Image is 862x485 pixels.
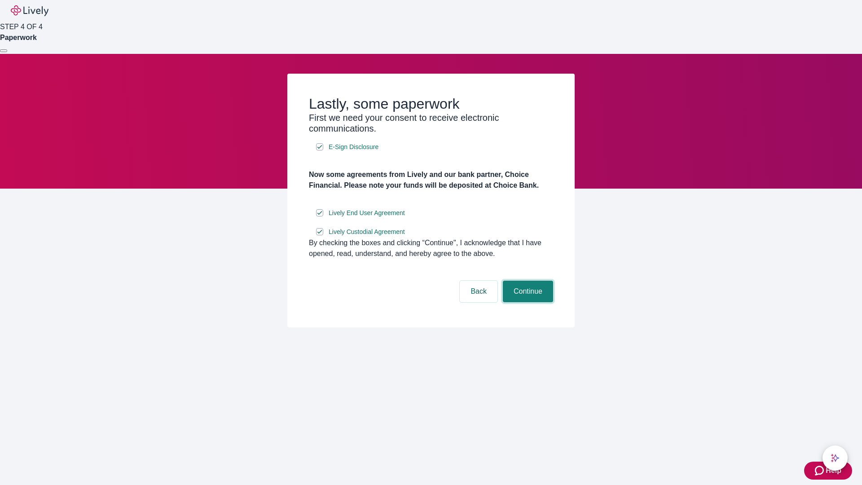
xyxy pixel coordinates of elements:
[826,465,841,476] span: Help
[329,208,405,218] span: Lively End User Agreement
[329,227,405,237] span: Lively Custodial Agreement
[327,207,407,219] a: e-sign disclosure document
[815,465,826,476] svg: Zendesk support icon
[329,142,378,152] span: E-Sign Disclosure
[11,5,48,16] img: Lively
[460,281,497,302] button: Back
[309,112,553,134] h3: First we need your consent to receive electronic communications.
[327,226,407,238] a: e-sign disclosure document
[309,238,553,259] div: By checking the boxes and clicking “Continue", I acknowledge that I have opened, read, understand...
[503,281,553,302] button: Continue
[822,445,848,471] button: chat
[309,169,553,191] h4: Now some agreements from Lively and our bank partner, Choice Financial. Please note your funds wi...
[309,95,553,112] h2: Lastly, some paperwork
[327,141,380,153] a: e-sign disclosure document
[804,462,852,480] button: Zendesk support iconHelp
[831,454,840,463] svg: Lively AI Assistant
